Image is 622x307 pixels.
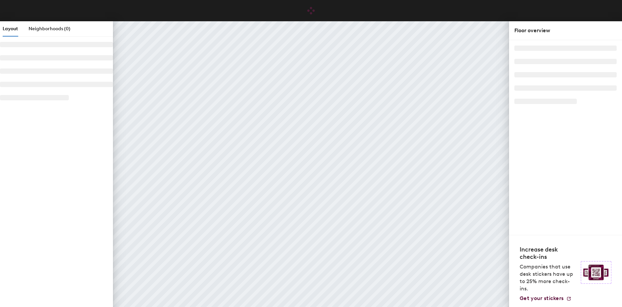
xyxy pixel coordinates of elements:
[520,295,564,301] span: Get your stickers
[3,26,18,32] span: Layout
[520,246,577,260] h4: Increase desk check-ins
[29,26,70,32] span: Neighborhoods (0)
[520,295,571,302] a: Get your stickers
[581,261,611,284] img: Sticker logo
[514,27,617,35] div: Floor overview
[520,263,577,292] p: Companies that use desk stickers have up to 25% more check-ins.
